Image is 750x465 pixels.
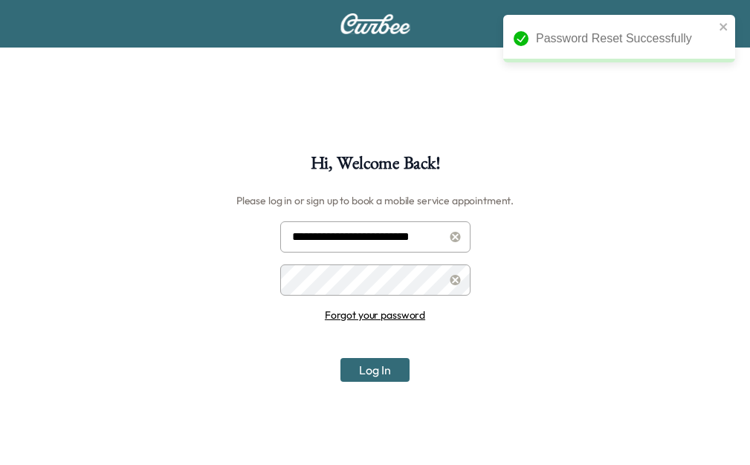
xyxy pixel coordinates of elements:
h6: Please log in or sign up to book a mobile service appointment. [236,189,514,212]
a: Forgot your password [325,308,425,322]
h1: Hi, Welcome Back! [311,155,440,180]
button: close [719,21,729,33]
button: Log In [340,358,410,382]
img: Curbee Logo [340,13,411,34]
div: Password Reset Successfully [536,30,714,48]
